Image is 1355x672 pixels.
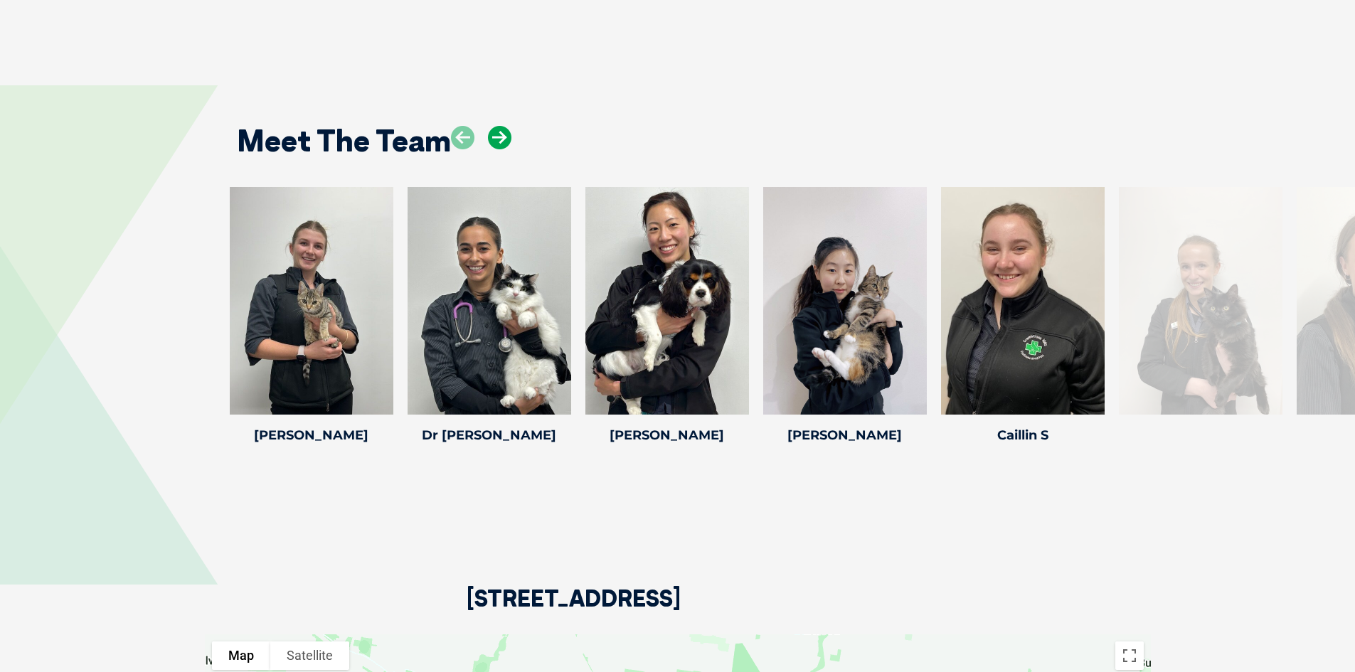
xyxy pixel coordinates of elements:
h2: Meet The Team [237,126,451,156]
h4: Dr [PERSON_NAME] [408,429,571,442]
button: Show satellite imagery [270,641,349,670]
h4: [PERSON_NAME] [230,429,393,442]
button: Show street map [212,641,270,670]
h4: Caillin S [941,429,1105,442]
h2: [STREET_ADDRESS] [467,587,681,634]
h4: [PERSON_NAME] [763,429,927,442]
button: Toggle fullscreen view [1115,641,1144,670]
h4: [PERSON_NAME] [585,429,749,442]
